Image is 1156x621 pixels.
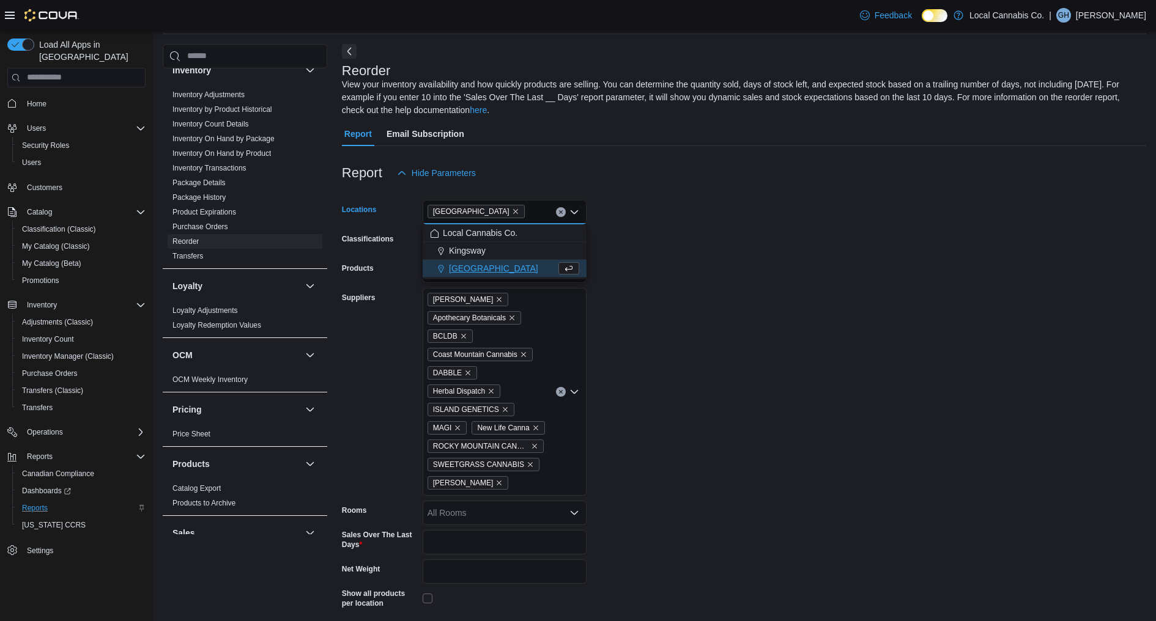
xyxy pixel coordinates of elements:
[172,178,226,187] a: Package Details
[495,479,503,487] button: Remove Woody Nelson from selection in this group
[172,208,236,216] a: Product Expirations
[17,332,79,347] a: Inventory Count
[17,366,83,381] a: Purchase Orders
[22,425,146,439] span: Operations
[502,406,509,413] button: Remove ISLAND GENETICS from selection in this group
[454,424,461,432] button: Remove MAGI from selection in this group
[17,501,53,515] a: Reports
[22,180,67,195] a: Customers
[163,372,327,392] div: OCM
[342,205,377,215] label: Locations
[17,239,95,254] a: My Catalog (Classic)
[22,503,48,513] span: Reports
[423,260,587,277] button: [GEOGRAPHIC_DATA]
[527,461,534,468] button: Remove SWEETGRASS CANNABIS from selection in this group
[172,280,202,292] h3: Loyalty
[392,161,481,185] button: Hide Parameters
[433,385,485,397] span: Herbal Dispatch
[172,163,246,173] span: Inventory Transactions
[17,483,76,498] a: Dashboards
[172,306,238,315] span: Loyalty Adjustments
[172,430,210,438] a: Price Sheet
[495,296,503,303] button: Remove AMANI CRAFT from selection in this group
[172,90,245,99] a: Inventory Adjustments
[12,499,150,516] button: Reports
[556,387,566,397] button: Clear input
[172,403,300,416] button: Pricing
[428,439,544,453] span: ROCKY MOUNTAIN CANNABIS
[1049,8,1051,23] p: |
[428,366,477,380] span: DABBLE
[428,293,509,306] span: AMANI CRAFT
[22,241,90,251] span: My Catalog (Classic)
[428,476,509,490] span: Woody Nelson
[172,498,235,508] span: Products to Archive
[22,386,83,395] span: Transfers (Classic)
[922,22,922,23] span: Dark Mode
[1076,8,1146,23] p: [PERSON_NAME]
[27,183,62,193] span: Customers
[22,158,41,167] span: Users
[342,564,380,574] label: Net Weight
[342,64,390,78] h3: Reorder
[22,298,62,312] button: Inventory
[428,329,473,343] span: BCLDB
[163,87,327,268] div: Inventory
[22,205,57,219] button: Catalog
[27,452,53,461] span: Reports
[172,483,221,493] span: Catalog Export
[22,425,68,439] button: Operations
[2,541,150,559] button: Settings
[22,298,146,312] span: Inventory
[17,222,146,237] span: Classification (Classic)
[172,193,226,202] a: Package History
[855,3,917,28] a: Feedback
[172,349,300,361] button: OCM
[17,366,146,381] span: Purchase Orders
[172,306,238,315] a: Loyalty Adjustments
[428,458,539,471] span: SWEETGRASS CANNABIS
[172,251,203,261] span: Transfers
[172,105,272,114] a: Inventory by Product Historical
[163,427,327,446] div: Pricing
[163,481,327,515] div: Products
[470,105,487,115] a: here
[22,96,146,111] span: Home
[2,204,150,221] button: Catalog
[433,348,517,361] span: Coast Mountain Cannabis
[12,137,150,154] button: Security Roles
[17,315,98,329] a: Adjustments (Classic)
[428,311,521,325] span: Apothecary Botanicals
[17,518,91,532] a: [US_STATE] CCRS
[342,44,357,59] button: Next
[342,263,374,273] label: Products
[17,400,146,415] span: Transfers
[163,303,327,337] div: Loyalty
[172,429,210,439] span: Price Sheet
[342,234,394,244] label: Classifications
[17,155,46,170] a: Users
[443,227,517,239] span: Local Cannabis Co.
[22,351,114,361] span: Inventory Manager (Classic)
[22,180,146,195] span: Customers
[12,482,150,499] a: Dashboards
[27,99,46,109] span: Home
[423,242,587,260] button: Kingsway
[464,369,472,377] button: Remove DABBLE from selection in this group
[17,466,146,481] span: Canadian Compliance
[2,448,150,465] button: Reports
[172,237,199,246] span: Reorder
[172,320,261,330] span: Loyalty Redemption Values
[508,314,516,322] button: Remove Apothecary Botanicals from selection in this group
[17,155,146,170] span: Users
[342,78,1140,117] div: View your inventory availability and how quickly products are selling. You can determine the quan...
[344,122,372,146] span: Report
[433,422,452,434] span: MAGI
[172,64,300,76] button: Inventory
[531,443,538,450] button: Remove ROCKY MOUNTAIN CANNABIS from selection in this group
[27,207,52,217] span: Catalog
[433,330,458,342] span: BCLDB
[303,348,317,362] button: OCM
[22,205,146,219] span: Catalog
[172,403,201,416] h3: Pricing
